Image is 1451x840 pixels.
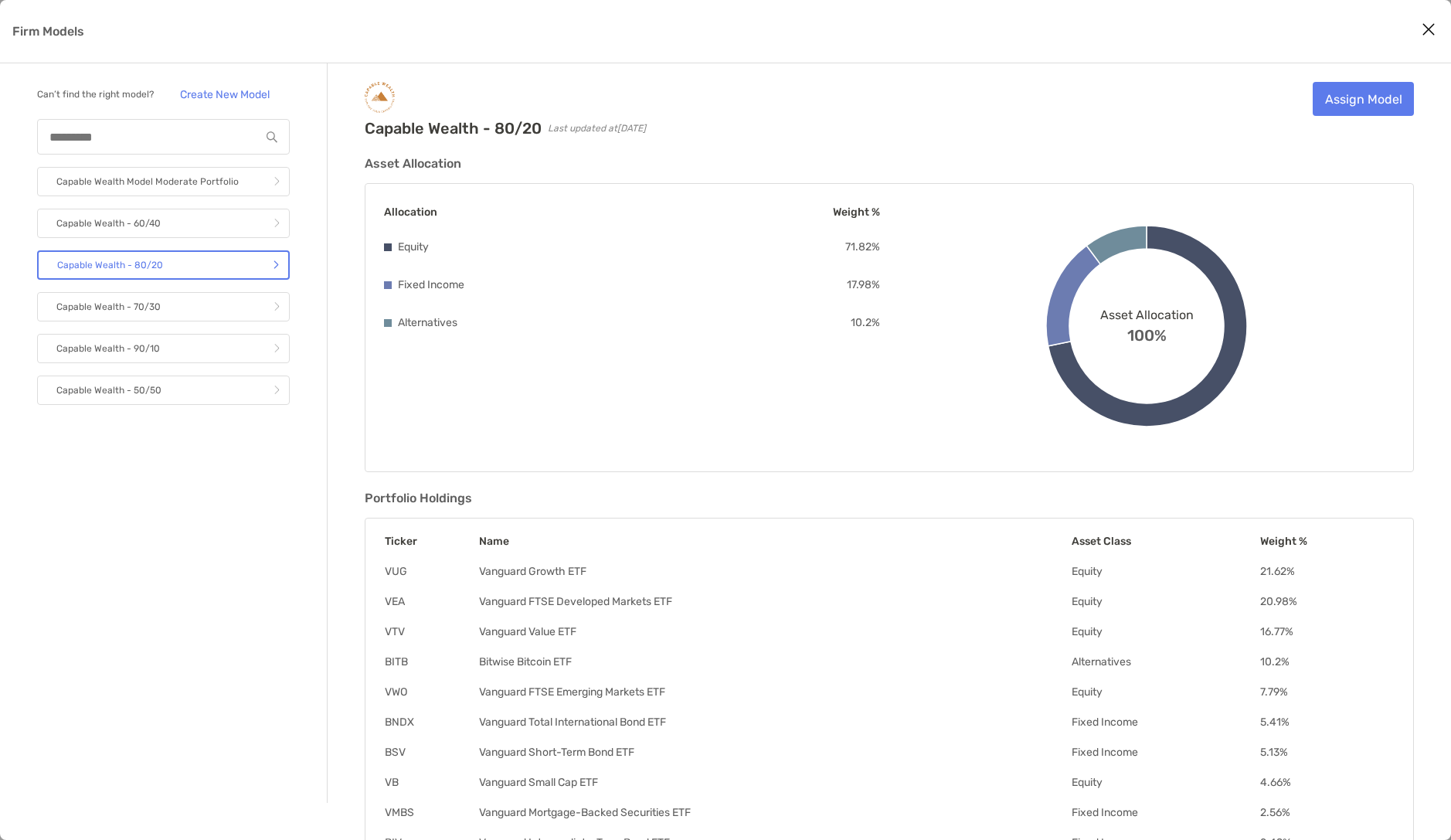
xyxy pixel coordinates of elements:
[37,209,290,238] a: Capable Wealth - 60/40
[1071,534,1259,549] th: Asset Class
[478,805,1070,820] td: Vanguard Mortgage-Backed Securities ETF
[37,334,290,363] a: Capable Wealth - 90/10
[478,685,1070,699] td: Vanguard FTSE Emerging Markets ETF
[365,82,395,113] img: Company Logo
[478,775,1070,790] td: Vanguard Small Cap ETF
[1071,745,1259,760] td: Fixed Income
[1417,19,1440,42] button: Close modal
[57,256,163,275] p: Capable Wealth - 80/20
[384,594,478,609] td: VEA
[398,313,457,332] p: Alternatives
[1259,715,1395,729] td: 5.41 %
[267,131,277,143] img: input icon
[37,292,290,321] a: Capable Wealth - 70/30
[1259,775,1395,790] td: 4.66 %
[1259,655,1395,669] td: 10.2 %
[478,655,1070,669] td: Bitwise Bitcoin ETF
[384,655,478,669] td: BITB
[1071,624,1259,639] td: Equity
[384,685,478,699] td: VWO
[365,119,542,138] h2: Capable Wealth - 80/20
[1071,685,1259,699] td: Equity
[384,715,478,729] td: BNDX
[384,534,478,549] th: Ticker
[1071,805,1259,820] td: Fixed Income
[398,237,429,257] p: Equity
[365,156,1414,171] h3: Asset Allocation
[478,745,1070,760] td: Vanguard Short-Term Bond ETF
[1259,594,1395,609] td: 20.98 %
[56,381,161,400] p: Capable Wealth - 50/50
[37,376,290,405] a: Capable Wealth - 50/50
[851,313,880,332] p: 10.2 %
[478,624,1070,639] td: Vanguard Value ETF
[478,564,1070,579] td: Vanguard Growth ETF
[56,339,160,359] p: Capable Wealth - 90/10
[478,594,1070,609] td: Vanguard FTSE Developed Markets ETF
[1100,308,1194,322] span: Asset Allocation
[1071,564,1259,579] td: Equity
[56,172,239,192] p: Capable Wealth Model Moderate Portfolio
[1127,322,1167,345] span: 100%
[1259,534,1395,549] th: Weight %
[384,775,478,790] td: VB
[12,22,84,41] p: Firm Models
[1259,685,1395,699] td: 7.79 %
[56,214,161,233] p: Capable Wealth - 60/40
[384,202,437,222] p: Allocation
[1259,745,1395,760] td: 5.13 %
[384,564,478,579] td: VUG
[160,82,290,107] a: Create New Model
[384,805,478,820] td: VMBS
[384,624,478,639] td: VTV
[833,202,880,222] p: Weight %
[847,275,880,294] p: 17.98 %
[478,534,1070,549] th: Name
[1259,805,1395,820] td: 2.56 %
[1259,564,1395,579] td: 21.62 %
[384,745,478,760] td: BSV
[37,85,154,104] p: Can’t find the right model?
[1071,715,1259,729] td: Fixed Income
[1259,624,1395,639] td: 16.77 %
[1071,655,1259,669] td: Alternatives
[1313,82,1414,116] a: Assign Model
[37,250,290,280] a: Capable Wealth - 80/20
[365,491,1414,505] h3: Portfolio Holdings
[37,167,290,196] a: Capable Wealth Model Moderate Portfolio
[845,237,880,257] p: 71.82 %
[56,298,161,317] p: Capable Wealth - 70/30
[548,123,646,134] span: Last updated at [DATE]
[398,275,464,294] p: Fixed Income
[478,715,1070,729] td: Vanguard Total International Bond ETF
[1071,775,1259,790] td: Equity
[1071,594,1259,609] td: Equity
